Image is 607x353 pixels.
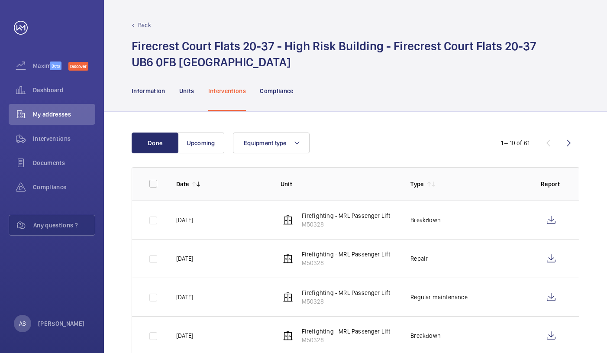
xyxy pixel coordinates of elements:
[33,110,95,119] span: My addresses
[302,220,391,229] p: M50328
[244,139,287,146] span: Equipment type
[541,180,562,188] p: Report
[302,250,391,259] p: Firefighting - MRL Passenger Lift
[501,139,530,147] div: 1 – 10 of 61
[283,253,293,264] img: elevator.svg
[283,330,293,341] img: elevator.svg
[302,259,391,267] p: M50328
[179,87,194,95] p: Units
[260,87,294,95] p: Compliance
[33,134,95,143] span: Interventions
[410,293,467,301] p: Regular maintenance
[33,159,95,167] span: Documents
[132,133,178,153] button: Done
[19,319,26,328] p: AS
[410,216,441,224] p: Breakdown
[178,133,224,153] button: Upcoming
[283,292,293,302] img: elevator.svg
[176,254,193,263] p: [DATE]
[68,62,88,71] span: Discover
[132,87,165,95] p: Information
[33,86,95,94] span: Dashboard
[50,62,61,70] span: Beta
[283,215,293,225] img: elevator.svg
[410,254,428,263] p: Repair
[302,336,391,344] p: M50328
[302,297,391,306] p: M50328
[33,183,95,191] span: Compliance
[176,216,193,224] p: [DATE]
[138,21,151,29] p: Back
[302,327,391,336] p: Firefighting - MRL Passenger Lift
[302,288,391,297] p: Firefighting - MRL Passenger Lift
[176,180,189,188] p: Date
[410,180,423,188] p: Type
[132,38,536,70] h1: Firecrest Court Flats 20-37 - High Risk Building - Firecrest Court Flats 20-37 UB6 0FB [GEOGRAPHI...
[33,221,95,230] span: Any questions ?
[302,211,391,220] p: Firefighting - MRL Passenger Lift
[176,293,193,301] p: [DATE]
[281,180,397,188] p: Unit
[233,133,310,153] button: Equipment type
[208,87,246,95] p: Interventions
[38,319,85,328] p: [PERSON_NAME]
[33,62,50,70] span: Maximize
[176,331,193,340] p: [DATE]
[410,331,441,340] p: Breakdown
